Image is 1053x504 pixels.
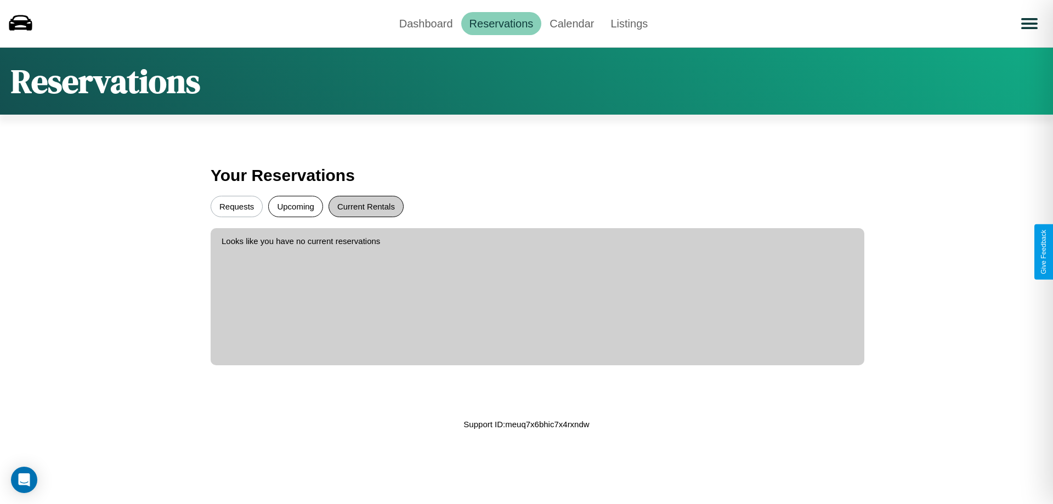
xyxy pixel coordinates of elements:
a: Calendar [541,12,602,35]
button: Open menu [1014,8,1045,39]
button: Current Rentals [329,196,404,217]
button: Upcoming [268,196,323,217]
p: Support ID: meuq7x6bhic7x4rxndw [463,417,589,432]
a: Reservations [461,12,542,35]
div: Give Feedback [1040,230,1048,274]
h1: Reservations [11,59,200,104]
p: Looks like you have no current reservations [222,234,853,248]
a: Dashboard [391,12,461,35]
div: Open Intercom Messenger [11,467,37,493]
h3: Your Reservations [211,161,842,190]
a: Listings [602,12,656,35]
button: Requests [211,196,263,217]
